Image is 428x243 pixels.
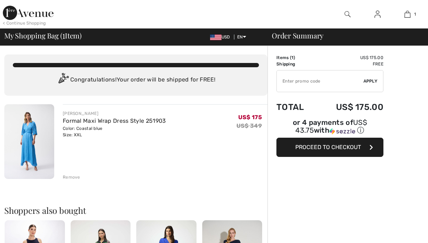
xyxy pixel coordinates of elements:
div: Color: Coastal blue Size: XXL [63,125,166,138]
span: USD [210,35,233,39]
div: or 4 payments ofUS$ 43.75withSezzle Click to learn more about Sezzle [276,119,383,138]
span: US$ 175 [238,114,262,121]
h2: Shoppers also bought [4,206,267,215]
span: EN [237,35,246,39]
span: US$ 43.75 [295,118,367,134]
td: US$ 175.00 [316,54,383,61]
a: Formal Maxi Wrap Dress Style 251903 [63,117,166,124]
td: Total [276,95,316,119]
div: or 4 payments of with [276,119,383,135]
s: US$ 349 [236,122,262,129]
div: Remove [63,174,80,180]
td: Shipping [276,61,316,67]
img: Sezzle [330,128,355,134]
img: Formal Maxi Wrap Dress Style 251903 [4,104,54,179]
img: My Info [374,10,381,19]
div: Congratulations! Your order will be shipped for FREE! [13,73,259,87]
td: US$ 175.00 [316,95,383,119]
td: Free [316,61,383,67]
img: My Bag [404,10,411,19]
input: Promo code [277,70,363,92]
img: search the website [345,10,351,19]
a: Sign In [369,10,386,19]
img: US Dollar [210,35,221,40]
td: Items ( ) [276,54,316,61]
div: < Continue Shopping [3,20,46,26]
button: Proceed to Checkout [276,138,383,157]
span: My Shopping Bag ( Item) [4,32,82,39]
span: Proceed to Checkout [295,144,361,150]
span: 1 [291,55,294,60]
span: 1 [62,30,65,39]
div: Order Summary [263,32,424,39]
div: [PERSON_NAME] [63,110,166,117]
a: 1 [393,10,422,19]
img: Congratulation2.svg [56,73,70,87]
span: 1 [414,11,416,17]
span: Apply [363,78,378,84]
img: 1ère Avenue [3,6,53,20]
